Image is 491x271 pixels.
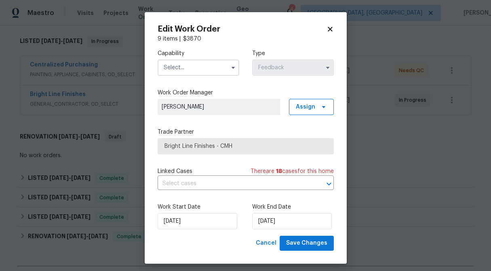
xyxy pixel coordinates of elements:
span: Assign [296,103,315,111]
label: Type [252,49,334,58]
label: Trade Partner [158,128,334,136]
label: Work Start Date [158,203,239,211]
input: M/D/YYYY [158,213,237,229]
input: M/D/YYYY [252,213,332,229]
button: Open [323,178,335,190]
button: Show options [228,63,238,73]
button: Save Changes [280,236,334,251]
span: There are case s for this home [251,167,334,175]
span: Linked Cases [158,167,192,175]
input: Select... [252,60,334,76]
input: Select... [158,60,239,76]
span: Cancel [256,238,276,248]
label: Capability [158,49,239,58]
span: Save Changes [286,238,327,248]
span: [PERSON_NAME] [162,103,276,111]
div: 9 items | [158,35,334,43]
h2: Edit Work Order [158,25,327,33]
button: Cancel [253,236,280,251]
label: Work End Date [252,203,334,211]
input: Select cases [158,177,311,190]
span: Bright Line Finishes - CMH [164,142,327,150]
label: Work Order Manager [158,89,334,97]
span: $ 3870 [183,36,201,42]
button: Show options [323,63,333,73]
span: 18 [276,169,282,174]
